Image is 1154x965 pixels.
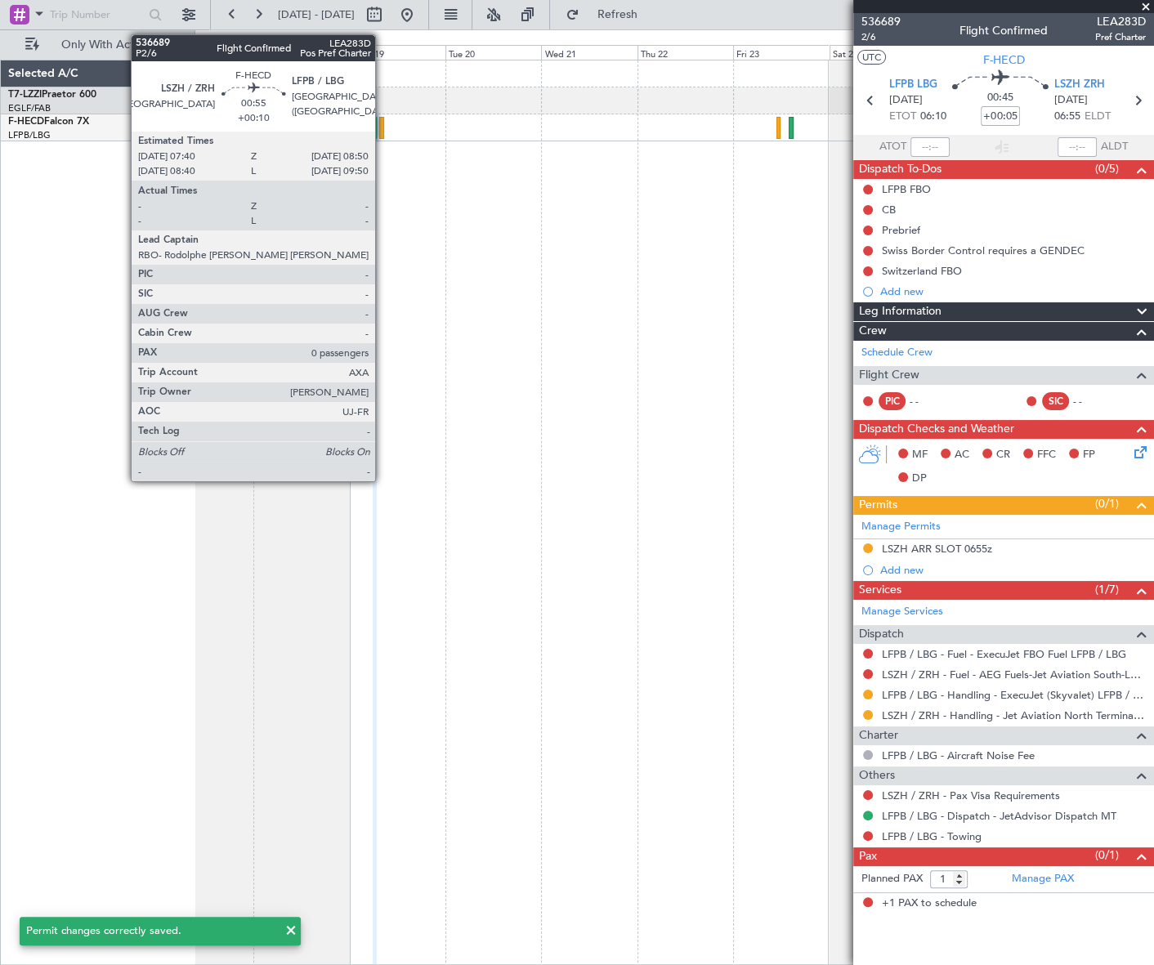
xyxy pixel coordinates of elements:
span: ALDT [1101,139,1128,155]
span: Permits [859,496,897,515]
a: LSZH / ZRH - Pax Visa Requirements [882,789,1060,802]
button: UTC [857,50,886,65]
span: Dispatch Checks and Weather [859,420,1014,439]
span: Dispatch To-Dos [859,160,942,179]
span: ATOT [879,139,906,155]
a: LFPB / LBG - Handling - ExecuJet (Skyvalet) LFPB / LBG [882,688,1146,702]
span: F-HECD [8,117,44,127]
div: PIC [879,392,906,410]
span: Services [859,581,901,600]
span: CR [996,447,1010,463]
div: [DATE] [198,33,226,47]
span: F-HECD [983,51,1025,69]
span: MF [912,447,928,463]
div: Permit changes correctly saved. [26,923,276,940]
span: Only With Activity [42,39,172,51]
span: Flight Crew [859,366,919,385]
span: (1/7) [1095,581,1119,598]
span: Refresh [583,9,651,20]
div: Flight Confirmed [959,22,1048,39]
div: SIC [1042,392,1069,410]
div: CB [882,203,896,217]
span: 536689 [861,13,901,30]
a: T7-LZZIPraetor 600 [8,90,96,100]
div: Add new [880,563,1146,577]
div: Fri 23 [733,45,829,60]
span: 06:10 [920,109,946,125]
input: --:-- [910,137,950,157]
span: Dispatch [859,625,904,644]
a: LSZH / ZRH - Fuel - AEG Fuels-Jet Aviation South-LSZH/ZRH [882,668,1146,681]
div: Swiss Border Control requires a GENDEC [882,243,1085,257]
div: Sat 17 [158,45,253,60]
a: LFPB / LBG - Aircraft Noise Fee [882,748,1035,762]
span: ETOT [889,109,916,125]
span: LFPB LBG [889,77,937,93]
div: Wed 21 [541,45,637,60]
span: Charter [859,726,898,745]
a: Manage PAX [1012,871,1074,887]
span: (0/5) [1095,160,1119,177]
span: AC [955,447,969,463]
a: LFPB / LBG - Fuel - ExecuJet FBO Fuel LFPB / LBG [882,647,1126,661]
label: Planned PAX [861,871,923,887]
div: Thu 22 [637,45,733,60]
div: Mon 19 [350,45,445,60]
span: LSZH ZRH [1054,77,1105,93]
a: LFPB/LBG [8,129,51,141]
span: Leg Information [859,302,942,321]
span: 06:55 [1054,109,1080,125]
a: EGLF/FAB [8,102,51,114]
span: DP [912,471,927,487]
span: Crew [859,322,887,341]
span: LEA283D [1095,13,1146,30]
button: Only With Activity [18,32,177,58]
span: Pref Charter [1095,30,1146,44]
span: FFC [1037,447,1056,463]
span: [DATE] - [DATE] [278,7,355,22]
a: Manage Permits [861,519,941,535]
span: +1 PAX to schedule [882,896,977,912]
span: [DATE] [1054,92,1088,109]
span: (0/1) [1095,495,1119,512]
div: Switzerland FBO [882,264,962,278]
input: Trip Number [50,2,144,27]
div: Prebrief [882,223,920,237]
span: ELDT [1085,109,1111,125]
a: Manage Services [861,604,943,620]
span: Others [859,766,895,785]
span: Pax [859,847,877,866]
div: - - [910,394,946,409]
div: LFPB FBO [882,182,931,196]
a: LFPB / LBG - Dispatch - JetAdvisor Dispatch MT [882,809,1116,823]
span: [DATE] [889,92,923,109]
span: 2/6 [861,30,901,44]
span: T7-LZZI [8,90,42,100]
a: Schedule Crew [861,345,933,361]
div: Tue 20 [445,45,541,60]
a: LFPB / LBG - Towing [882,829,982,843]
div: Sun 18 [253,45,349,60]
div: Add new [880,284,1146,298]
button: Refresh [558,2,656,28]
div: LSZH ARR SLOT 0655z [882,542,992,556]
div: Sat 24 [830,45,925,60]
a: LSZH / ZRH - Handling - Jet Aviation North Terminal LSZH / ZRH [882,708,1146,722]
div: - - [1073,394,1110,409]
span: FP [1083,447,1095,463]
span: (0/1) [1095,847,1119,864]
span: 00:45 [987,90,1013,106]
a: F-HECDFalcon 7X [8,117,89,127]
